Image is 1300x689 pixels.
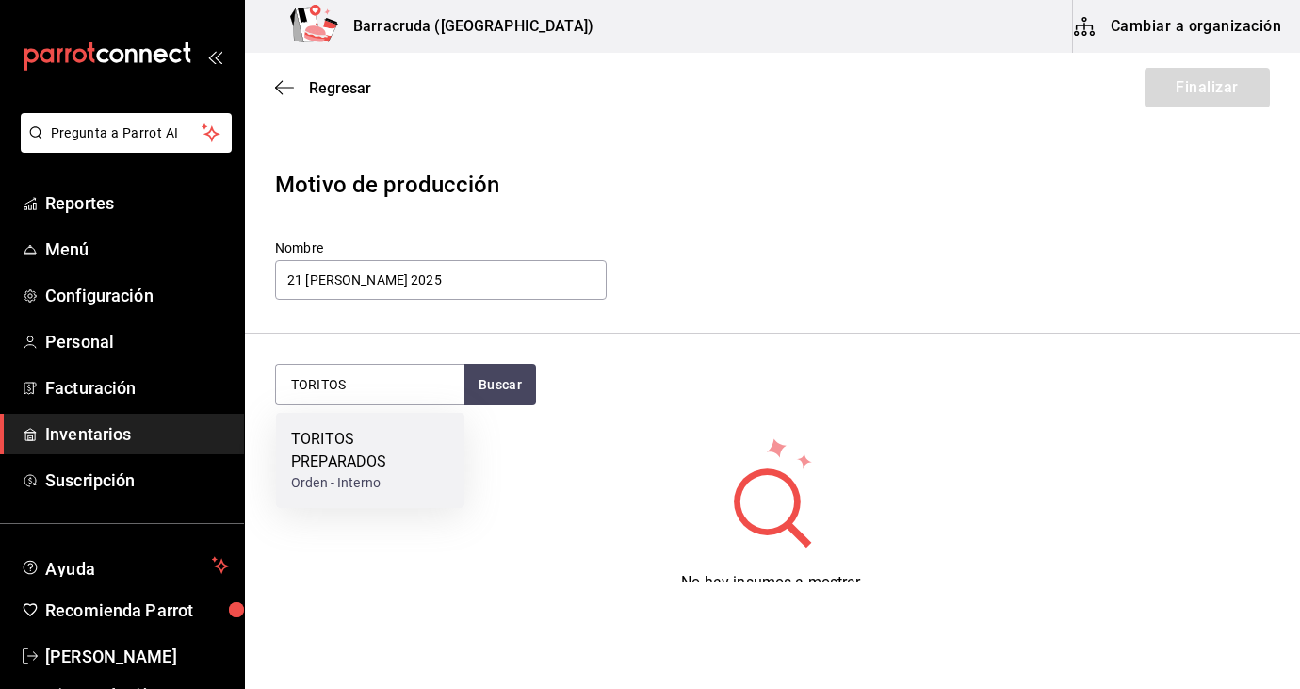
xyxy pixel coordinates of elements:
[309,79,371,97] span: Regresar
[45,468,229,493] span: Suscripción
[275,241,607,254] label: Nombre
[276,365,464,404] input: Buscar insumo
[291,428,449,473] div: TORITOS PREPARADOS
[45,375,229,401] span: Facturación
[45,554,204,577] span: Ayuda
[45,237,229,262] span: Menú
[291,473,449,493] div: Orden - Interno
[45,329,229,354] span: Personal
[631,573,913,614] span: No hay insumos a mostrar. Busca un insumo para agregarlo a la lista
[13,137,232,156] a: Pregunta a Parrot AI
[51,123,203,143] span: Pregunta a Parrot AI
[275,79,371,97] button: Regresar
[338,15,593,38] h3: Barracruda ([GEOGRAPHIC_DATA])
[464,364,536,405] button: Buscar
[275,168,1270,202] div: Motivo de producción
[45,421,229,447] span: Inventarios
[21,113,232,153] button: Pregunta a Parrot AI
[207,49,222,64] button: open_drawer_menu
[45,283,229,308] span: Configuración
[45,190,229,216] span: Reportes
[45,598,229,623] span: Recomienda Parrot
[45,644,229,669] span: [PERSON_NAME]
